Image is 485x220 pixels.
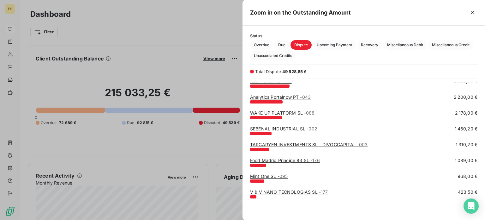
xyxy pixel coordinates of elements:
[250,189,328,195] a: V & V NANO TECNOLOGIAS SL
[313,40,356,50] button: Upcoming Payment
[464,198,479,214] div: Open Intercom Messenger
[455,157,478,164] span: 1 089,00 €
[250,94,311,100] a: Analytics Portalnow PT
[455,126,478,132] span: 1 460,20 €
[290,40,312,50] button: Dispute
[383,40,427,50] button: Miscellaneous Debit
[310,158,320,163] span: - 176
[274,40,289,50] button: Due
[250,79,292,84] a: REUX DIGITAL
[250,173,288,179] a: Mint One SL
[307,126,317,131] span: - 002
[250,110,315,116] a: WAKE UP PLATFORM SL
[454,78,478,85] span: 2 662,00 €
[300,94,311,100] span: - 043
[250,142,368,147] a: TARGARYEN INVESTMENTS SL - DIVOCCAPITAL
[250,51,296,60] button: Unassociated Credits
[319,189,328,195] span: - 177
[250,8,351,17] h5: Zoom in on the Outstanding Amount
[242,83,485,212] div: grid
[278,173,288,179] span: - 095
[282,69,307,74] span: 49 528,65 €
[282,79,292,84] span: - 149
[304,110,315,116] span: - 088
[357,142,368,147] span: - 003
[250,158,320,163] a: Food Madrid Principe 83 SL
[428,40,473,50] button: Miscellaneous Credit
[456,141,478,148] span: 1 310,20 €
[250,126,317,131] a: SEBENAL INDUSTRIAL SL
[455,110,478,116] span: 2 178,00 €
[458,189,477,195] span: 423,50 €
[454,94,478,100] span: 2 200,00 €
[458,173,477,179] span: 968,00 €
[357,40,382,50] button: Recovery
[250,40,273,50] button: Overdue
[255,69,281,74] span: Total Dispute
[250,33,477,38] span: Status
